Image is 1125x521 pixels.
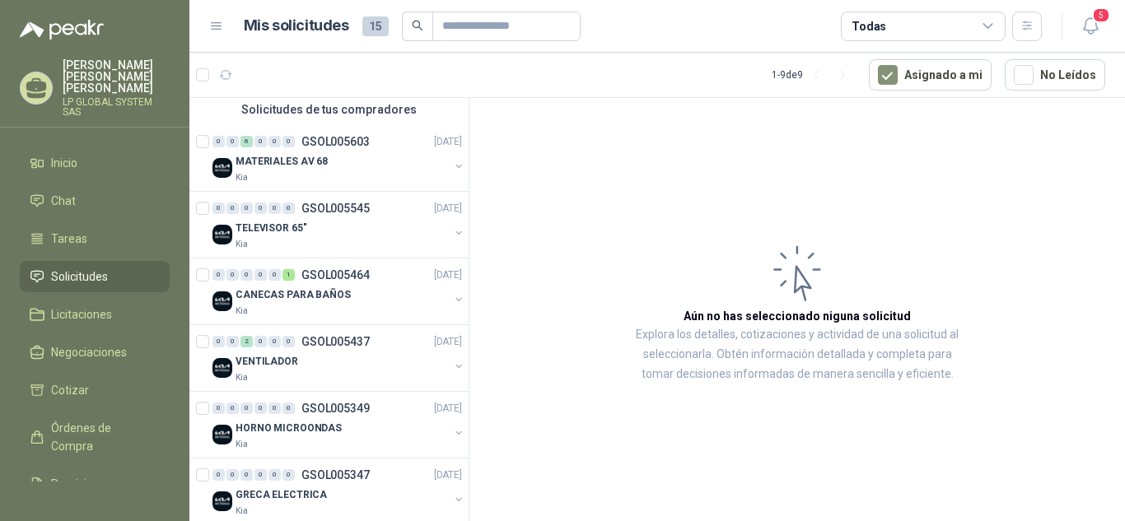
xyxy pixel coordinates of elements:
[51,475,112,493] span: Remisiones
[240,202,253,214] div: 0
[20,20,104,40] img: Logo peakr
[51,192,76,210] span: Chat
[434,134,462,150] p: [DATE]
[20,185,170,216] a: Chat
[268,202,281,214] div: 0
[20,468,170,500] a: Remisiones
[212,398,465,451] a: 0 0 0 0 0 0 GSOL005349[DATE] Company LogoHORNO MICROONDASKia
[434,468,462,483] p: [DATE]
[20,412,170,462] a: Órdenes de Compra
[268,269,281,281] div: 0
[282,269,295,281] div: 1
[301,269,370,281] p: GSOL005464
[212,198,465,251] a: 0 0 0 0 0 0 GSOL005545[DATE] Company LogoTELEVISOR 65"Kia
[254,136,267,147] div: 0
[212,336,225,347] div: 0
[63,97,170,117] p: LP GLOBAL SYSTEM SAS
[51,381,89,399] span: Cotizar
[20,374,170,406] a: Cotizar
[240,469,253,481] div: 0
[412,20,423,31] span: search
[212,269,225,281] div: 0
[282,336,295,347] div: 0
[236,421,342,436] p: HORNO MICROONDAS
[212,465,465,518] a: 0 0 0 0 0 0 GSOL005347[DATE] Company LogoGRECA ELECTRICAKia
[226,136,239,147] div: 0
[240,136,253,147] div: 6
[20,147,170,179] a: Inicio
[869,59,992,91] button: Asignado a mi
[240,269,253,281] div: 0
[212,202,225,214] div: 0
[51,343,127,361] span: Negociaciones
[254,202,267,214] div: 0
[301,136,370,147] p: GSOL005603
[212,358,232,378] img: Company Logo
[268,336,281,347] div: 0
[212,136,225,147] div: 0
[51,154,77,172] span: Inicio
[240,336,253,347] div: 2
[236,487,327,503] p: GRECA ELECTRICA
[254,269,267,281] div: 0
[236,438,248,451] p: Kia
[212,425,232,444] img: Company Logo
[236,354,298,370] p: VENTILADOR
[254,469,267,481] div: 0
[236,305,248,318] p: Kia
[236,171,248,184] p: Kia
[226,402,239,414] div: 0
[20,337,170,368] a: Negociaciones
[212,332,465,384] a: 0 0 2 0 0 0 GSOL005437[DATE] Company LogoVENTILADORKia
[51,419,154,455] span: Órdenes de Compra
[226,202,239,214] div: 0
[212,491,232,511] img: Company Logo
[268,469,281,481] div: 0
[1092,7,1110,23] span: 5
[226,469,239,481] div: 0
[212,291,232,311] img: Company Logo
[20,261,170,292] a: Solicitudes
[301,469,370,481] p: GSOL005347
[226,269,239,281] div: 0
[282,202,295,214] div: 0
[51,305,112,323] span: Licitaciones
[434,334,462,350] p: [DATE]
[301,336,370,347] p: GSOL005437
[254,336,267,347] div: 0
[1076,12,1105,41] button: 5
[20,299,170,330] a: Licitaciones
[244,14,349,38] h1: Mis solicitudes
[362,16,389,36] span: 15
[236,287,351,303] p: CANECAS PARA BAÑOS
[434,201,462,216] p: [DATE]
[212,469,225,481] div: 0
[282,136,295,147] div: 0
[301,202,370,214] p: GSOL005545
[634,325,960,384] p: Explora los detalles, cotizaciones y actividad de una solicitud al seleccionarla. Obtén informaci...
[301,402,370,414] p: GSOL005349
[852,17,886,35] div: Todas
[684,307,911,325] h3: Aún no has seleccionado niguna solicitud
[434,401,462,416] p: [DATE]
[212,225,232,244] img: Company Logo
[254,402,267,414] div: 0
[212,402,225,414] div: 0
[63,59,170,94] p: [PERSON_NAME] [PERSON_NAME] [PERSON_NAME]
[282,469,295,481] div: 0
[434,267,462,283] p: [DATE]
[236,238,248,251] p: Kia
[212,132,465,184] a: 0 0 6 0 0 0 GSOL005603[DATE] Company LogoMATERIALES AV 68Kia
[268,136,281,147] div: 0
[240,402,253,414] div: 0
[268,402,281,414] div: 0
[282,402,295,414] div: 0
[212,158,232,178] img: Company Logo
[1005,59,1105,91] button: No Leídos
[226,336,239,347] div: 0
[236,505,248,518] p: Kia
[236,221,306,236] p: TELEVISOR 65"
[189,94,469,125] div: Solicitudes de tus compradores
[772,62,856,88] div: 1 - 9 de 9
[20,223,170,254] a: Tareas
